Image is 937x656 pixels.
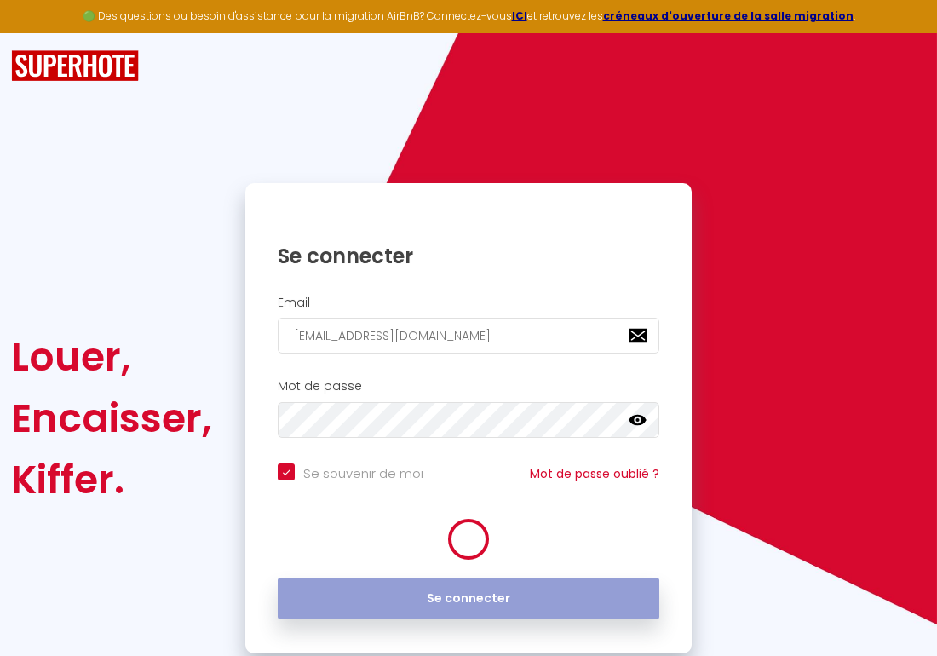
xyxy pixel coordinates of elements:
[11,449,212,510] div: Kiffer.
[11,326,212,388] div: Louer,
[603,9,854,23] a: créneaux d'ouverture de la salle migration
[512,9,527,23] a: ICI
[278,318,659,354] input: Ton Email
[278,578,659,620] button: Se connecter
[278,296,659,310] h2: Email
[11,50,139,82] img: SuperHote logo
[11,388,212,449] div: Encaisser,
[14,7,65,58] button: Ouvrir le widget de chat LiveChat
[278,243,659,269] h1: Se connecter
[278,379,659,394] h2: Mot de passe
[530,465,659,482] a: Mot de passe oublié ?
